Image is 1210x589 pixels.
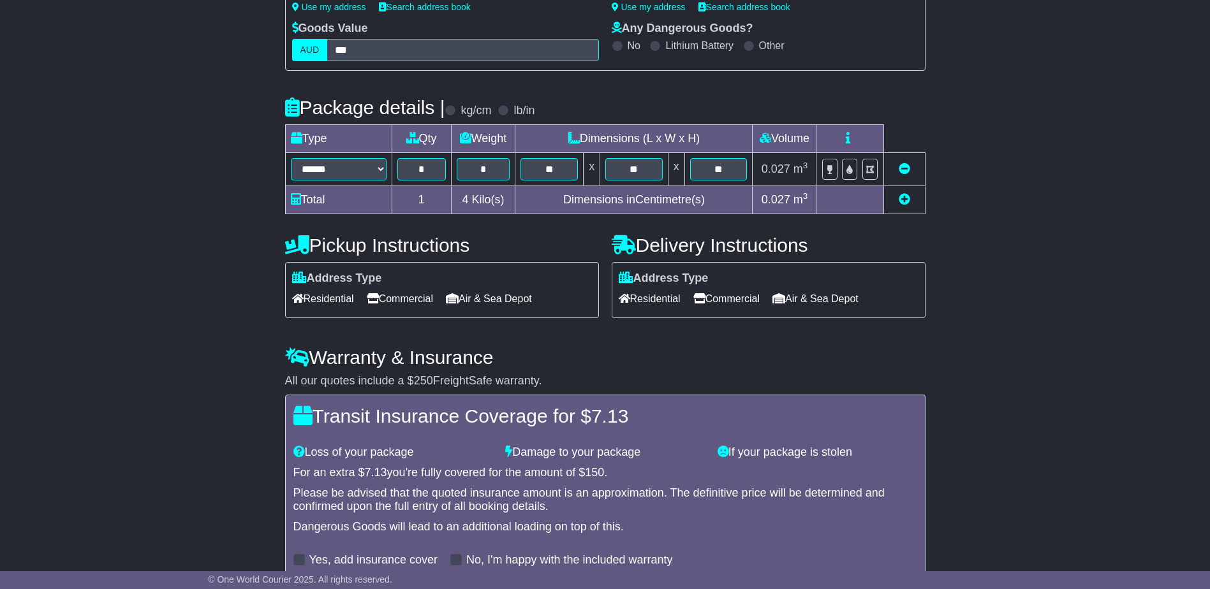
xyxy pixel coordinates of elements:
[753,125,816,153] td: Volume
[461,104,491,118] label: kg/cm
[293,466,917,480] div: For an extra $ you're fully covered for the amount of $ .
[451,186,515,214] td: Kilo(s)
[285,97,445,118] h4: Package details |
[499,446,711,460] div: Damage to your package
[762,163,790,175] span: 0.027
[392,186,451,214] td: 1
[515,186,753,214] td: Dimensions in Centimetre(s)
[772,289,859,309] span: Air & Sea Depot
[466,553,673,567] label: No, I'm happy with the included warranty
[365,466,387,479] span: 7.13
[515,125,753,153] td: Dimensions (L x W x H)
[899,163,910,175] a: Remove this item
[285,347,926,368] h4: Warranty & Insurance
[292,289,354,309] span: Residential
[619,272,709,286] label: Address Type
[292,22,368,36] label: Goods Value
[292,272,382,286] label: Address Type
[285,374,926,388] div: All our quotes include a $ FreightSafe warranty.
[693,289,760,309] span: Commercial
[293,486,917,514] div: Please be advised that the quoted insurance amount is an approximation. The definitive price will...
[446,289,532,309] span: Air & Sea Depot
[803,191,808,201] sup: 3
[414,374,433,387] span: 250
[793,163,808,175] span: m
[612,2,686,12] a: Use my address
[292,39,328,61] label: AUD
[628,40,640,52] label: No
[379,2,471,12] a: Search address book
[208,574,392,585] span: © One World Courier 2025. All rights reserved.
[793,193,808,206] span: m
[762,193,790,206] span: 0.027
[668,153,684,186] td: x
[309,553,438,567] label: Yes, add insurance cover
[619,289,681,309] span: Residential
[584,153,600,186] td: x
[293,520,917,534] div: Dangerous Goods will lead to an additional loading on top of this.
[285,186,392,214] td: Total
[711,446,924,460] div: If your package is stolen
[899,193,910,206] a: Add new item
[292,2,366,12] a: Use my address
[698,2,790,12] a: Search address book
[513,104,535,118] label: lb/in
[287,446,499,460] div: Loss of your package
[293,405,917,426] h4: Transit Insurance Coverage for $
[285,125,392,153] td: Type
[612,235,926,256] h4: Delivery Instructions
[462,193,468,206] span: 4
[585,466,604,479] span: 150
[759,40,785,52] label: Other
[285,235,599,256] h4: Pickup Instructions
[591,405,628,426] span: 7.13
[803,161,808,170] sup: 3
[451,125,515,153] td: Weight
[665,40,734,52] label: Lithium Battery
[612,22,753,36] label: Any Dangerous Goods?
[392,125,451,153] td: Qty
[367,289,433,309] span: Commercial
